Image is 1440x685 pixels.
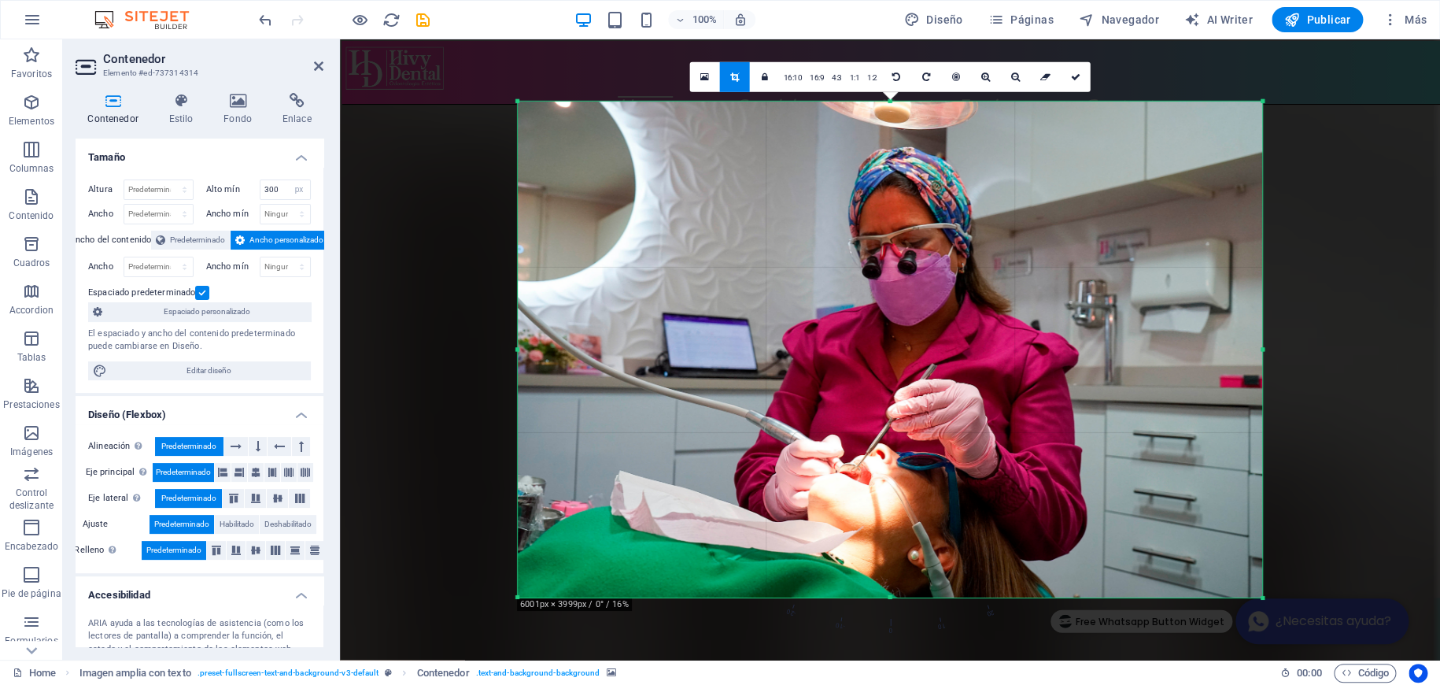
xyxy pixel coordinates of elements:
[155,489,222,508] button: Predeterminado
[88,361,311,380] button: Editar diseño
[898,7,969,32] button: Diseño
[910,62,940,92] a: Girar 90° a la derecha
[863,63,881,93] a: 1:2
[161,437,216,456] span: Predeterminado
[385,668,392,677] i: Este elemento es un preajuste personalizable
[1178,7,1259,32] button: AI Writer
[88,209,124,218] label: Ancho
[90,10,209,29] img: Editor Logo
[170,231,225,250] span: Predeterminado
[88,617,311,657] div: ARIA ayuda a las tecnologías de asistencia (como los lectores de pantalla) a comprender la funció...
[806,63,828,93] a: 16:9
[112,361,306,380] span: Editar diseño
[150,515,214,534] button: Predeterminado
[76,396,323,424] h4: Diseño (Flexbox)
[9,209,54,222] p: Contenido
[881,62,910,92] a: Girar 90° a la izquierda
[88,283,195,302] label: Espaciado predeterminado
[88,328,311,354] div: El espaciado y ancho del contenido predeterminado puede cambiarse en Diseño.
[828,63,846,93] a: 4:3
[1079,12,1159,28] span: Navegador
[779,63,806,93] a: 16:10
[940,62,970,92] a: Centro
[1409,664,1427,683] button: Usercentrics
[1382,12,1427,28] span: Más
[17,351,46,364] p: Tablas
[260,515,316,534] button: Deshabilitado
[1297,664,1321,683] span: 00 00
[212,93,271,126] h4: Fondo
[413,10,432,29] button: save
[982,7,1060,32] button: Páginas
[1334,664,1396,683] button: Código
[904,12,963,28] span: Diseño
[517,598,632,611] div: 6001px × 3999px / 0° / 16%
[13,257,50,269] p: Cuadros
[417,664,470,683] span: Haz clic para seleccionar y doble clic para editar
[1375,7,1433,32] button: Más
[733,13,747,27] i: Al redimensionar, ajustar el nivel de zoom automáticamente para ajustarse al dispositivo elegido.
[382,11,401,29] i: Volver a cargar página
[88,262,124,271] label: Ancho
[198,664,379,683] span: . preset-fullscreen-text-and-background-v3-default
[155,437,223,456] button: Predeterminado
[1284,12,1351,28] span: Publicar
[1060,62,1090,92] a: Confirmar
[9,115,54,128] p: Elementos
[249,231,323,250] span: Ancho personalizado
[79,664,616,683] nav: breadcrumb
[606,668,615,677] i: Este elemento contiene un fondo
[153,463,214,482] button: Predeterminado
[264,515,312,534] span: Deshabilitado
[107,302,306,321] span: Espaciado personalizado
[382,10,401,29] button: reload
[1184,12,1253,28] span: AI Writer
[206,262,260,271] label: Ancho mín
[5,540,58,553] p: Encabezado
[88,185,124,194] label: Altura
[11,68,52,80] p: Favoritos
[970,62,1000,92] a: Acercar
[256,10,275,29] button: undo
[1272,7,1364,32] button: Publicar
[475,664,600,683] span: . text-and-background-background
[3,398,59,411] p: Prestaciones
[88,302,311,321] button: Espaciado personalizado
[161,489,216,508] span: Predeterminado
[146,541,201,560] span: Predeterminado
[13,664,56,683] a: Haz clic para cancelar la selección y doble clic para abrir páginas
[749,62,779,92] a: Conservar relación de aspecto
[70,231,152,250] label: Ancho del contenido
[154,515,209,534] span: Predeterminado
[350,10,369,29] button: Haz clic para salir del modo de previsualización y seguir editando
[103,66,292,80] h3: Elemento #ed-737314314
[1280,664,1322,683] h6: Tiempo de la sesión
[689,62,719,92] a: Selecciona archivos del administrador de archivos, de la galería de fotos o carga archivo(s)
[414,11,432,29] i: Guardar (Ctrl+S)
[692,10,717,29] h6: 100%
[719,62,749,92] a: Modo de recorte
[270,93,323,126] h4: Enlace
[83,515,150,534] label: Ajuste
[142,541,206,560] button: Predeterminado
[88,437,155,456] label: Alineación
[231,231,328,250] button: Ancho personalizado
[257,11,275,29] i: Deshacer: Mover elementos (Ctrl+Z)
[86,463,153,482] label: Eje principal
[76,93,157,126] h4: Contenedor
[206,209,260,218] label: Ancho mín
[88,489,155,508] label: Eje lateral
[206,185,260,194] label: Alto mín
[220,515,254,534] span: Habilitado
[103,52,323,66] h2: Contenedor
[988,12,1054,28] span: Páginas
[1341,664,1389,683] span: Código
[9,162,54,175] p: Columnas
[2,587,61,600] p: Pie de página
[1073,7,1165,32] button: Navegador
[156,463,211,482] span: Predeterminado
[151,231,230,250] button: Predeterminado
[76,576,323,605] h4: Accesibilidad
[1030,62,1060,92] a: Restablecer
[845,63,863,93] a: 1:1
